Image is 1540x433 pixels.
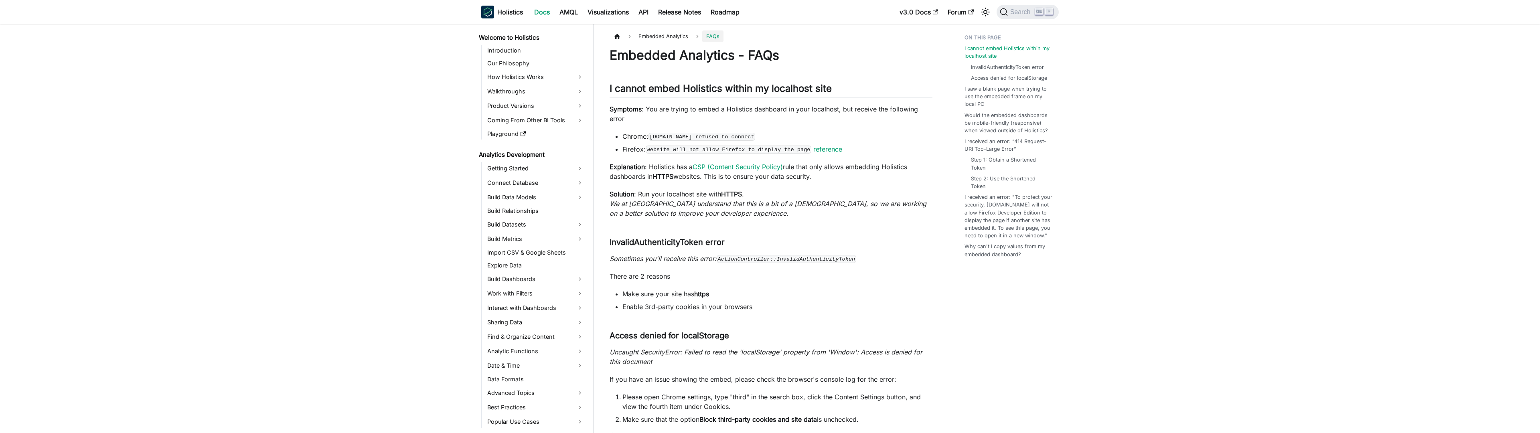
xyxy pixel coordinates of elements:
code: website will not allow Firefox to display the page [646,146,811,154]
nav: Breadcrumbs [610,30,932,42]
a: Build Dashboards [485,273,586,285]
a: reference [813,145,842,153]
a: Interact with Dashboards [485,301,586,314]
span: Embedded Analytics [634,30,692,42]
a: Connect Database [485,176,586,189]
p: There are 2 reasons [610,271,932,281]
a: Our Philosophy [485,58,586,69]
li: Make sure that the option is unchecked. [622,415,932,424]
strong: Block third-party cookies and site data [699,415,817,423]
a: Popular Use Cases [485,415,586,428]
a: Date & Time [485,359,586,372]
a: I cannot embed Holistics within my localhost site [965,45,1054,60]
strong: Explanation [610,163,645,171]
a: Best Practices [485,401,586,414]
a: v3.0 Docs [895,6,943,18]
p: : Run your localhost site with . [610,189,932,218]
a: Playground [485,128,586,140]
a: Sharing Data [485,316,586,329]
a: Welcome to Holistics [476,32,586,43]
a: Analytics Development [476,149,586,160]
a: Product Versions [485,99,586,112]
a: Coming From Other BI Tools [485,114,586,127]
li: Please open Chrome settings, type "third" in the search box, click the Content Settings button, a... [622,392,932,411]
li: Chrome: [622,132,932,141]
strong: https [694,290,709,298]
strong: Symptoms [610,105,642,113]
a: Data Formats [485,374,586,385]
p: If you have an issue showing the embed, please check the browser's console log for the error: [610,374,932,384]
b: Holistics [497,7,523,17]
h3: Access denied for localStorage [610,331,932,341]
p: : You are trying to embed a Holistics dashboard in your localhost, but receive the following error [610,104,932,123]
a: Walkthroughs [485,85,586,98]
strong: HTTPS [652,172,673,180]
a: Step 2: Use the Shortened Token [971,175,1051,190]
p: : Holistics has a rule that only allows embedding Holistics dashboards in websites. This is to en... [610,162,932,181]
em: Uncaught SecurityError: Failed to read the 'localStorage' property from 'Window': Access is denie... [610,348,922,366]
a: I received an error: "To protect your security, [DOMAIN_NAME] will not allow Firefox Developer Ed... [965,193,1054,239]
strong: Solution [610,190,634,198]
a: Introduction [485,45,586,56]
a: InvalidAuthenticityToken error [971,63,1044,71]
a: Step 1: Obtain a Shortened Token [971,156,1051,171]
a: I received an error: “414 Request-URI Too-Large Error” [965,138,1054,153]
code: ActionController::InvalidAuthenticityToken [717,255,856,263]
a: Getting Started [485,162,586,175]
kbd: K [1045,8,1053,15]
strong: HTTPS [721,190,742,198]
img: Holistics [481,6,494,18]
span: Search [1008,8,1035,16]
a: Build Data Models [485,191,586,204]
h2: I cannot embed Holistics within my localhost site [610,83,932,98]
a: Work with Filters [485,287,586,300]
button: Switch between dark and light mode (currently light mode) [979,6,992,18]
a: Find & Organize Content [485,330,586,343]
a: Why can't I copy values from my embedded dashboard? [965,243,1054,258]
a: How Holistics Works [485,71,586,83]
a: Analytic Functions [485,345,586,358]
span: FAQs [702,30,723,42]
a: Home page [610,30,625,42]
nav: Docs sidebar [473,24,594,433]
a: Release Notes [653,6,706,18]
a: Forum [943,6,979,18]
li: Enable 3rd-party cookies in your browsers [622,302,932,312]
a: API [634,6,653,18]
em: We at [GEOGRAPHIC_DATA] understand that this is a bit of a [DEMOGRAPHIC_DATA], so we are working ... [610,200,926,217]
a: Advanced Topics [485,386,586,399]
a: AMQL [555,6,583,18]
button: Search (Ctrl+K) [997,5,1059,19]
code: [DOMAIN_NAME] refused to connect [648,133,755,141]
a: Access denied for localStorage [971,74,1047,82]
h1: Embedded Analytics - FAQs [610,47,932,63]
li: Make sure your site has [622,289,932,299]
a: Docs [529,6,555,18]
a: Build Metrics [485,233,586,245]
em: Sometimes you'll receive this error: [610,255,856,263]
h3: InvalidAuthenticityToken error [610,237,932,247]
a: Visualizations [583,6,634,18]
a: CSP (Content Security Policy) [693,163,783,171]
a: Build Relationships [485,205,586,216]
a: Roadmap [706,6,744,18]
a: Explore Data [485,260,586,271]
li: Firefox: [622,144,932,154]
a: Would the embedded dashboards be mobile-friendly (responsive) when viewed outside of Holistics? [965,111,1054,135]
a: Import CSV & Google Sheets [485,247,586,258]
a: Build Datasets [485,218,586,231]
a: HolisticsHolistics [481,6,523,18]
a: I saw a blank page when trying to use the embedded frame on my local PC [965,85,1054,108]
